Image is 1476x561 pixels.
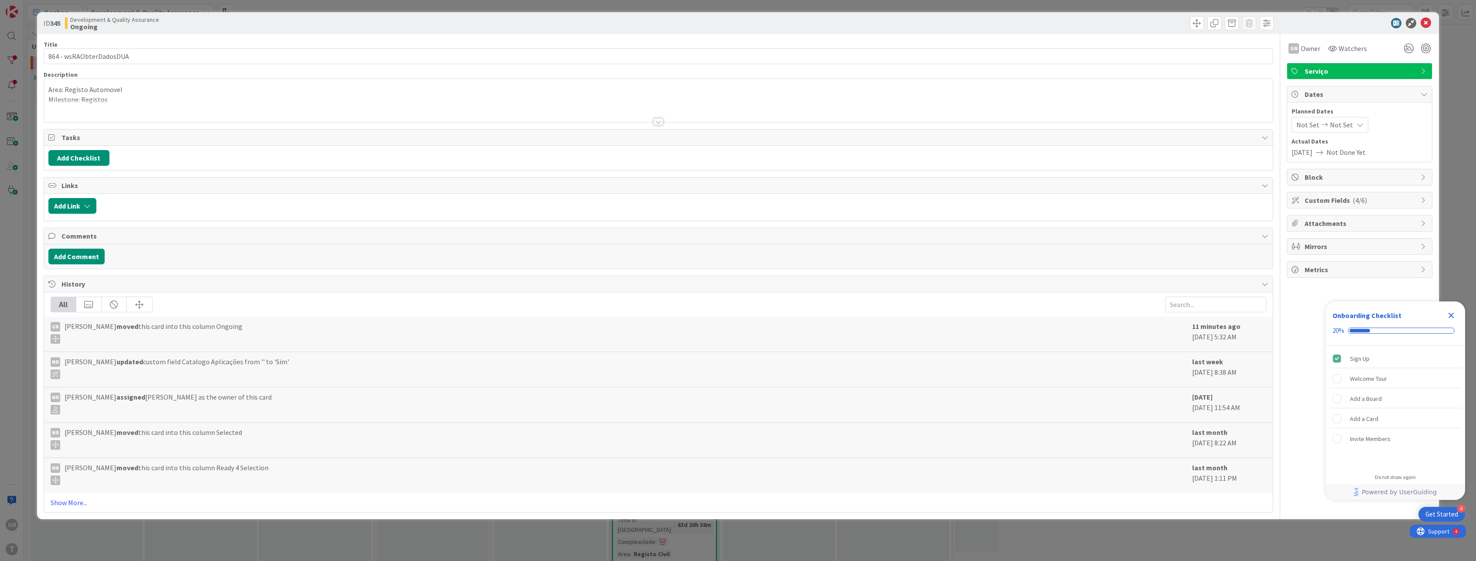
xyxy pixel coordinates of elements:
[1350,353,1370,364] div: Sign Up
[48,249,105,264] button: Add Comment
[51,497,1267,508] a: Show More...
[1192,463,1227,472] b: last month
[1192,322,1241,331] b: 11 minutes ago
[65,321,242,344] span: [PERSON_NAME] this card into this column Ongoing
[48,150,109,166] button: Add Checklist
[1192,392,1266,418] div: [DATE] 11:54 AM
[1305,264,1416,275] span: Metrics
[1305,172,1416,182] span: Block
[61,132,1258,143] span: Tasks
[51,297,76,312] div: All
[48,85,1269,95] p: Area: Registo Automovel
[1330,484,1461,500] a: Powered by UserGuiding
[44,71,78,79] span: Description
[65,462,269,485] span: [PERSON_NAME] this card into this column Ready 4 Selection
[1350,434,1391,444] div: Invite Members
[1305,89,1416,99] span: Dates
[1292,137,1428,146] span: Actual Dates
[1326,345,1465,468] div: Checklist items
[1362,487,1437,497] span: Powered by UserGuiding
[61,180,1258,191] span: Links
[1305,218,1416,229] span: Attachments
[1305,195,1416,205] span: Custom Fields
[1350,393,1382,404] div: Add a Board
[1329,409,1462,428] div: Add a Card is incomplete.
[1301,43,1320,54] span: Owner
[51,322,60,332] div: GN
[1192,357,1223,366] b: last week
[1165,297,1266,312] input: Search...
[1329,429,1462,448] div: Invite Members is incomplete.
[116,393,145,401] b: assigned
[116,463,138,472] b: moved
[116,357,143,366] b: updated
[1192,427,1266,453] div: [DATE] 8:22 AM
[1333,327,1458,335] div: Checklist progress: 20%
[65,392,272,414] span: [PERSON_NAME] [PERSON_NAME] as the owner of this card
[1329,349,1462,368] div: Sign Up is complete.
[48,95,1269,105] p: Milestone: Registos
[70,23,159,30] b: Ongoing
[51,357,60,367] div: MR
[1425,510,1458,519] div: Get Started
[70,16,159,23] span: Development & Quality Assurance
[1329,369,1462,388] div: Welcome Tour is incomplete.
[1292,107,1428,116] span: Planned Dates
[116,428,138,437] b: moved
[1339,43,1367,54] span: Watchers
[50,19,61,27] b: 345
[65,427,242,450] span: [PERSON_NAME] this card into this column Selected
[44,41,58,48] label: Title
[44,48,1274,64] input: type card name here...
[116,322,138,331] b: moved
[51,463,60,473] div: MR
[51,393,60,402] div: MR
[1192,321,1266,347] div: [DATE] 5:32 AM
[1305,66,1416,76] span: Serviço
[1305,241,1416,252] span: Mirrors
[1329,389,1462,408] div: Add a Board is incomplete.
[18,1,40,12] span: Support
[1444,308,1458,322] div: Close Checklist
[1333,327,1344,335] div: 20%
[1457,505,1465,513] div: 4
[1326,147,1366,157] span: Not Done Yet
[1289,43,1299,54] div: GN
[65,356,289,379] span: [PERSON_NAME] custom field Catalogo Aplicações from '' to 'Sim'
[1292,147,1312,157] span: [DATE]
[1330,120,1353,130] span: Not Set
[61,231,1258,241] span: Comments
[1375,474,1416,481] div: Do not show again
[61,279,1258,289] span: History
[1350,414,1378,424] div: Add a Card
[44,18,61,28] span: ID
[1192,393,1213,401] b: [DATE]
[51,428,60,438] div: MR
[1326,301,1465,500] div: Checklist Container
[1418,507,1465,522] div: Open Get Started checklist, remaining modules: 4
[1296,120,1319,130] span: Not Set
[45,3,48,10] div: 4
[1350,373,1387,384] div: Welcome Tour
[1353,196,1367,205] span: ( 4/6 )
[1192,462,1266,489] div: [DATE] 1:11 PM
[1333,310,1401,321] div: Onboarding Checklist
[1192,428,1227,437] b: last month
[1192,356,1266,383] div: [DATE] 8:38 AM
[48,198,96,214] button: Add Link
[1326,484,1465,500] div: Footer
